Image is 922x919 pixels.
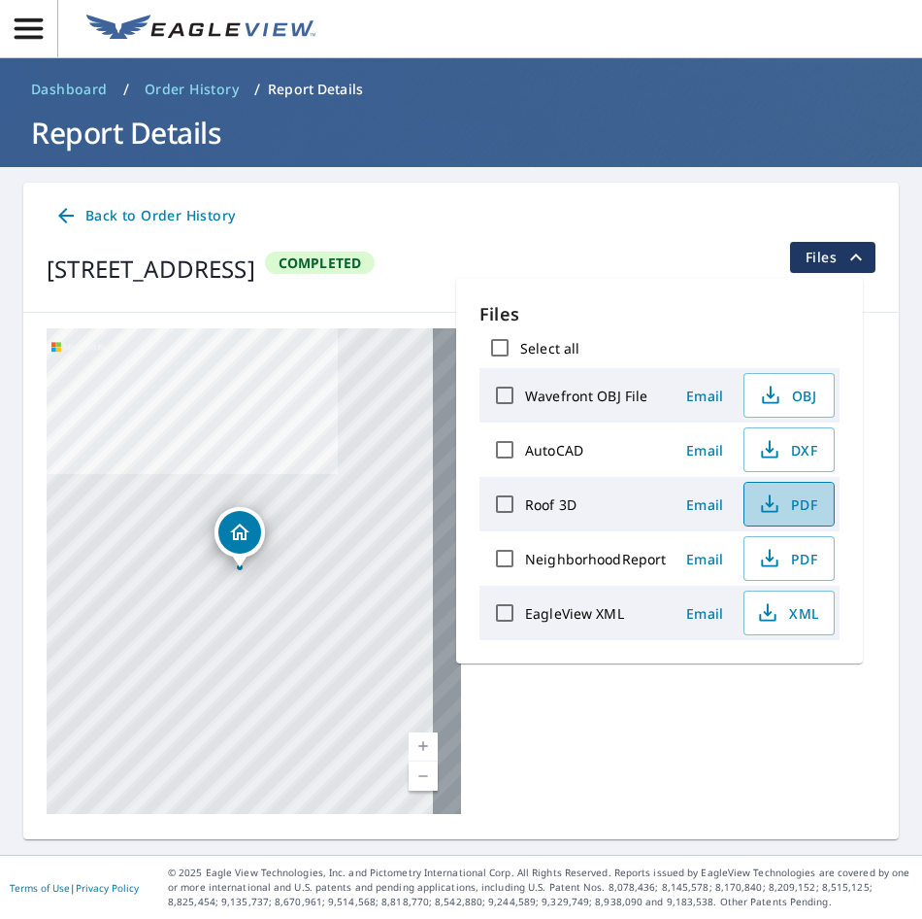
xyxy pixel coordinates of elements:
[756,601,818,625] span: XML
[743,373,835,418] button: OBJ
[214,507,265,567] div: Dropped pin, building 1, Residential property, 6210 promenade Pearland, TX 77584
[31,80,108,99] span: Dashboard
[47,252,255,287] div: [STREET_ADDRESS]
[743,591,835,635] button: XML
[23,113,899,153] h1: Report Details
[806,246,868,269] span: Files
[525,604,624,623] label: EagleView XML
[756,438,818,461] span: DXF
[743,482,835,527] button: PDF
[681,550,728,568] span: Email
[681,495,728,514] span: Email
[525,387,647,405] label: Wavefront OBJ File
[789,242,875,273] button: filesDropdownBtn-67731731
[674,544,736,574] button: Email
[525,495,576,514] label: Roof 3D
[54,204,235,228] span: Back to Order History
[525,550,666,568] label: NeighborhoodReport
[10,881,70,895] a: Terms of Use
[168,866,912,909] p: © 2025 Eagle View Technologies, Inc. and Pictometry International Corp. All Rights Reserved. Repo...
[681,441,728,459] span: Email
[520,339,579,357] label: Select all
[75,3,327,55] a: EV Logo
[756,493,818,516] span: PDF
[674,381,736,411] button: Email
[674,435,736,465] button: Email
[756,547,818,570] span: PDF
[137,74,247,105] a: Order History
[86,15,315,44] img: EV Logo
[10,882,139,894] p: |
[123,78,129,101] li: /
[743,536,835,581] button: PDF
[674,490,736,520] button: Email
[409,732,438,762] a: Current Level 17, Zoom In
[145,80,239,99] span: Order History
[268,80,363,99] p: Report Details
[409,762,438,791] a: Current Level 17, Zoom Out
[756,384,818,407] span: OBJ
[681,604,728,623] span: Email
[525,441,583,459] label: AutoCAD
[76,881,139,895] a: Privacy Policy
[254,78,260,101] li: /
[267,254,374,272] span: Completed
[479,301,840,327] p: Files
[681,387,728,405] span: Email
[674,598,736,629] button: Email
[47,198,243,234] a: Back to Order History
[743,427,835,472] button: DXF
[23,74,899,105] nav: breadcrumb
[23,74,115,105] a: Dashboard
